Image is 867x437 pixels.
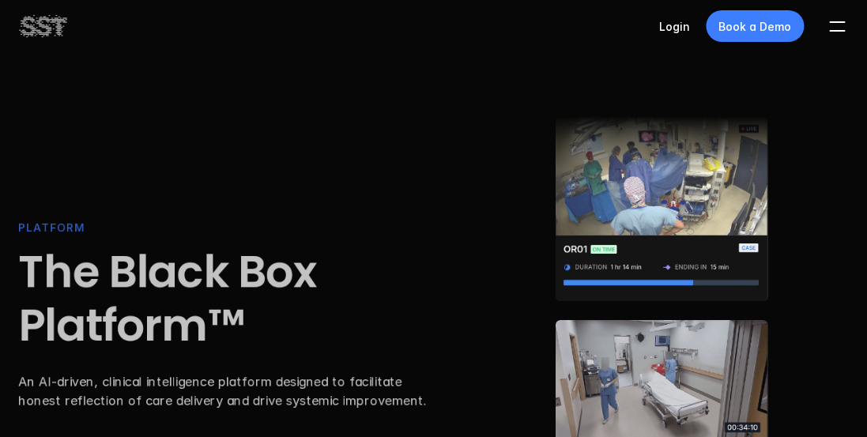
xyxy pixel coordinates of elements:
[718,18,791,35] p: Book a Demo
[19,13,66,40] img: SST logo
[18,219,85,236] p: PLATFORM
[706,10,804,42] a: Book a Demo
[555,116,767,301] img: Surgical staff in operating room
[18,371,430,409] p: An AI-driven, clinical intelligence platform designed to facilitate honest reflection of care del...
[18,246,430,352] h1: The Black Box Platform™
[659,20,690,33] a: Login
